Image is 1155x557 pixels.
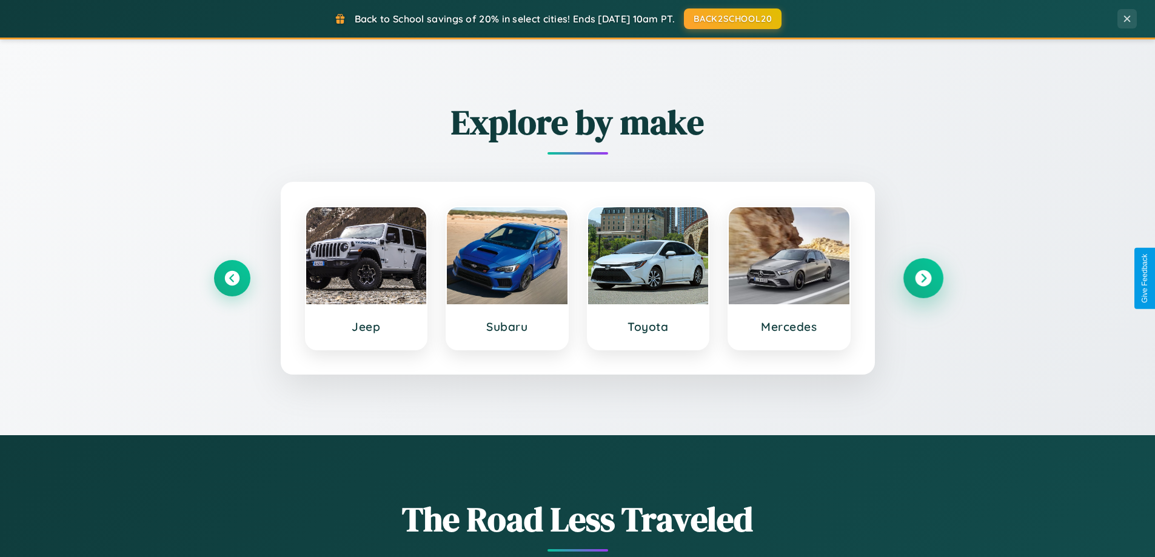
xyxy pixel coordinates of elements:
[214,496,942,542] h1: The Road Less Traveled
[1140,254,1149,303] div: Give Feedback
[684,8,782,29] button: BACK2SCHOOL20
[459,319,555,334] h3: Subaru
[214,99,942,145] h2: Explore by make
[355,13,675,25] span: Back to School savings of 20% in select cities! Ends [DATE] 10am PT.
[741,319,837,334] h3: Mercedes
[318,319,415,334] h3: Jeep
[600,319,697,334] h3: Toyota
